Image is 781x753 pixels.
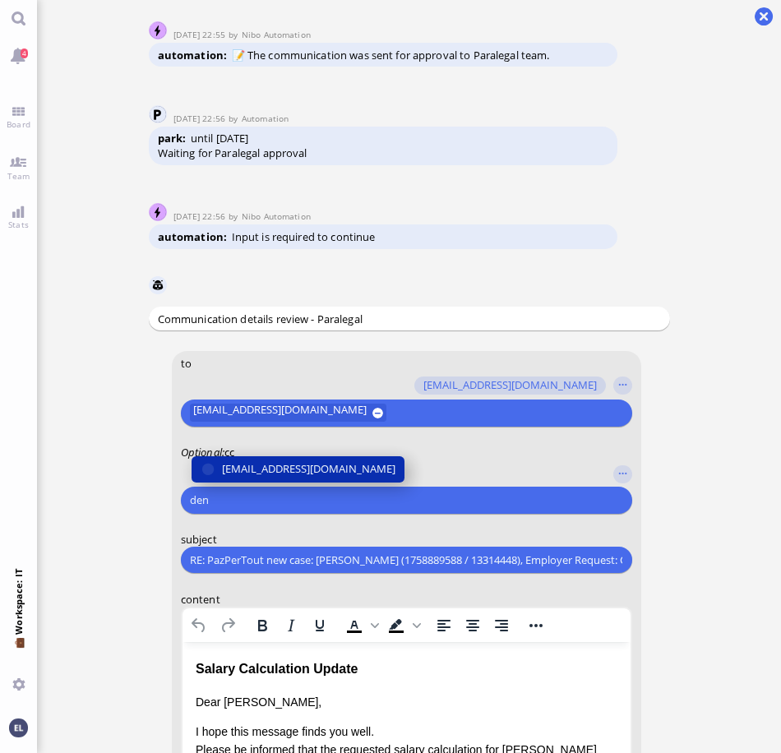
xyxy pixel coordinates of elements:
[191,456,404,483] button: [EMAIL_ADDRESS][DOMAIN_NAME]
[2,118,35,130] span: Board
[229,113,242,124] span: by
[213,613,241,636] button: Redo
[189,404,386,422] button: [EMAIL_ADDRESS][DOMAIN_NAME]
[180,356,191,371] span: to
[21,49,28,58] span: 4
[521,613,549,636] button: Reveal or hide additional toolbar items
[192,404,366,422] span: [EMAIL_ADDRESS][DOMAIN_NAME]
[429,613,457,636] button: Align left
[173,113,229,124] span: [DATE] 22:56
[191,131,214,146] span: until
[458,613,486,636] button: Align center
[381,613,423,636] div: Background color Black
[180,445,221,460] span: Optional
[13,274,435,329] p: Best regards, BlueLake Legal [STREET_ADDRESS]
[158,131,191,146] span: park
[276,613,304,636] button: Italic
[158,146,608,160] div: Waiting for Paralegal approval
[12,635,25,672] span: 💼 Workspace: IT
[158,229,232,244] span: automation
[247,613,275,636] button: Bold
[229,29,242,40] span: by
[216,131,249,146] span: [DATE]
[150,22,168,40] img: Nibo Automation
[3,170,35,182] span: Team
[13,244,435,262] p: If you have any questions or need further assistance, please let me know.
[242,210,311,222] span: automation@nibo.ai
[180,532,216,547] span: subject
[149,307,670,330] div: Communication details review - Paralegal
[224,445,234,460] span: cc
[4,219,33,230] span: Stats
[242,113,289,124] span: automation@bluelakelegal.com
[414,376,605,395] button: [EMAIL_ADDRESS][DOMAIN_NAME]
[229,210,242,222] span: by
[13,51,435,69] p: Dear [PERSON_NAME],
[13,16,435,38] div: Salary Calculation Update
[305,613,333,636] button: Underline
[221,460,395,478] span: [EMAIL_ADDRESS][DOMAIN_NAME]
[149,276,167,294] img: Nibo
[232,229,376,244] span: Input is required to continue
[46,178,435,233] li: Please confirm, whether there was an Employment overlap between his position as "Scientific Assis...
[180,591,220,606] span: content
[9,718,27,737] img: You
[487,613,515,636] button: Align right
[180,445,224,460] em: :
[150,106,168,124] img: Automation
[158,48,232,62] span: automation
[232,48,550,62] span: 📝 The communication was sent for approval to Paralegal team.
[173,210,229,222] span: [DATE] 22:56
[13,150,69,163] strong: Heads-up:
[423,379,597,392] span: [EMAIL_ADDRESS][DOMAIN_NAME]
[242,29,311,40] span: automation@nibo.ai
[340,613,381,636] div: Text color Black
[150,204,168,222] img: Nibo Automation
[173,29,229,40] span: [DATE] 22:55
[13,81,435,136] p: I hope this message finds you well. Please be informed that the requested salary calculation for ...
[13,16,435,363] body: Rich Text Area. Press ALT-0 for help.
[184,613,212,636] button: Undo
